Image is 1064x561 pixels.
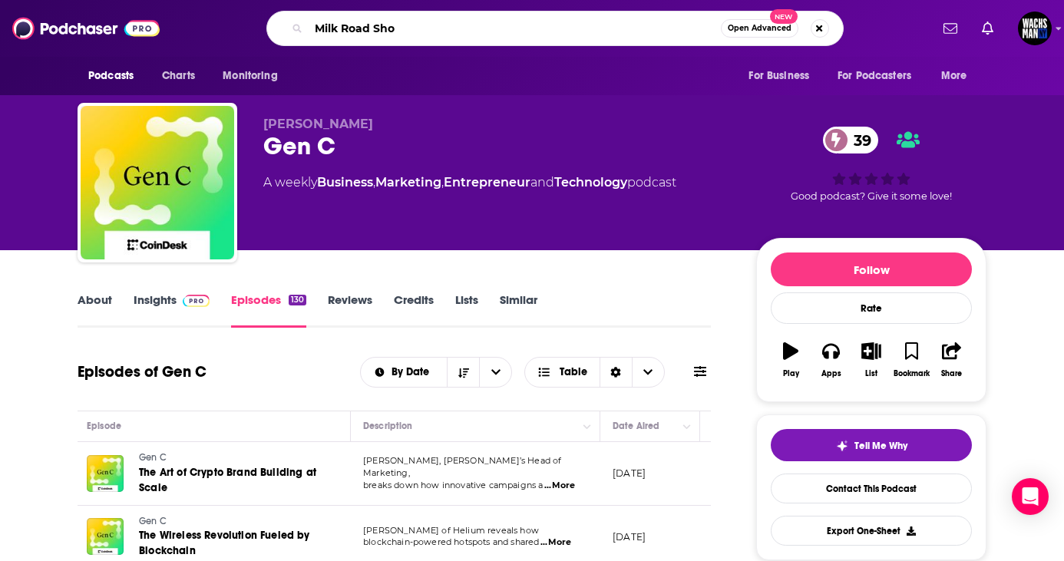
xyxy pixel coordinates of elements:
[937,15,963,41] a: Show notifications dropdown
[811,332,851,388] button: Apps
[455,292,478,328] a: Lists
[524,357,665,388] button: Choose View
[328,292,372,328] a: Reviews
[560,367,587,378] span: Table
[266,11,844,46] div: Search podcasts, credits, & more...
[139,528,323,559] a: The Wireless Revolution Fueled by Blockchain
[851,332,891,388] button: List
[613,417,659,435] div: Date Aired
[81,106,234,259] img: Gen C
[721,19,798,38] button: Open AdvancedNew
[289,295,306,305] div: 130
[231,292,306,328] a: Episodes130
[976,15,1000,41] a: Show notifications dropdown
[828,61,933,91] button: open menu
[479,358,511,387] button: open menu
[930,61,986,91] button: open menu
[12,14,160,43] img: Podchaser - Follow, Share and Rate Podcasts
[771,516,972,546] button: Export One-Sheet
[1018,12,1052,45] button: Show profile menu
[771,332,811,388] button: Play
[554,175,627,190] a: Technology
[88,65,134,87] span: Podcasts
[78,61,154,91] button: open menu
[447,358,479,387] button: Sort Direction
[891,332,931,388] button: Bookmark
[134,292,210,328] a: InsightsPodchaser Pro
[444,175,530,190] a: Entrepreneur
[394,292,434,328] a: Credits
[139,515,323,529] a: Gen C
[212,61,297,91] button: open menu
[783,369,799,378] div: Play
[771,292,972,324] div: Rate
[87,417,121,435] div: Episode
[823,127,879,153] a: 39
[738,61,828,91] button: open menu
[78,292,112,328] a: About
[838,127,879,153] span: 39
[363,536,540,547] span: blockchain-powered hotspots and shared
[139,451,323,465] a: Gen C
[748,65,809,87] span: For Business
[139,516,167,526] span: Gen C
[263,117,373,131] span: [PERSON_NAME]
[373,175,375,190] span: ,
[162,65,195,87] span: Charts
[771,429,972,461] button: tell me why sparkleTell Me Why
[392,367,435,378] span: By Date
[152,61,204,91] a: Charts
[363,455,562,478] span: [PERSON_NAME], [PERSON_NAME]’s Head of Marketing,
[139,529,310,557] span: The Wireless Revolution Fueled by Blockchain
[771,474,972,503] a: Contact This Podcast
[728,25,791,32] span: Open Advanced
[360,357,513,388] h2: Choose List sort
[317,175,373,190] a: Business
[1018,12,1052,45] img: User Profile
[821,369,841,378] div: Apps
[836,440,848,452] img: tell me why sparkle
[78,362,207,381] h1: Episodes of Gen C
[600,358,632,387] div: Sort Direction
[941,369,962,378] div: Share
[363,525,539,536] span: [PERSON_NAME] of Helium reveals how
[578,417,596,436] button: Column Actions
[613,530,646,543] p: [DATE]
[894,369,930,378] div: Bookmark
[441,175,444,190] span: ,
[530,175,554,190] span: and
[263,173,676,192] div: A weekly podcast
[375,175,441,190] a: Marketing
[838,65,911,87] span: For Podcasters
[1012,478,1049,515] div: Open Intercom Messenger
[941,65,967,87] span: More
[223,65,277,87] span: Monitoring
[678,417,696,436] button: Column Actions
[500,292,537,328] a: Similar
[540,536,571,549] span: ...More
[771,252,972,286] button: Follow
[756,117,986,212] div: 39Good podcast? Give it some love!
[1018,12,1052,45] span: Logged in as WachsmanNY
[139,466,316,494] span: The Art of Crypto Brand Building at Scale
[363,480,544,490] span: breaks down how innovative campaigns a
[139,452,167,463] span: Gen C
[865,369,877,378] div: List
[770,9,798,24] span: New
[361,367,448,378] button: open menu
[791,190,952,202] span: Good podcast? Give it some love!
[183,295,210,307] img: Podchaser Pro
[139,465,323,496] a: The Art of Crypto Brand Building at Scale
[544,480,575,492] span: ...More
[854,440,907,452] span: Tell Me Why
[363,417,412,435] div: Description
[309,16,721,41] input: Search podcasts, credits, & more...
[932,332,972,388] button: Share
[613,467,646,480] p: [DATE]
